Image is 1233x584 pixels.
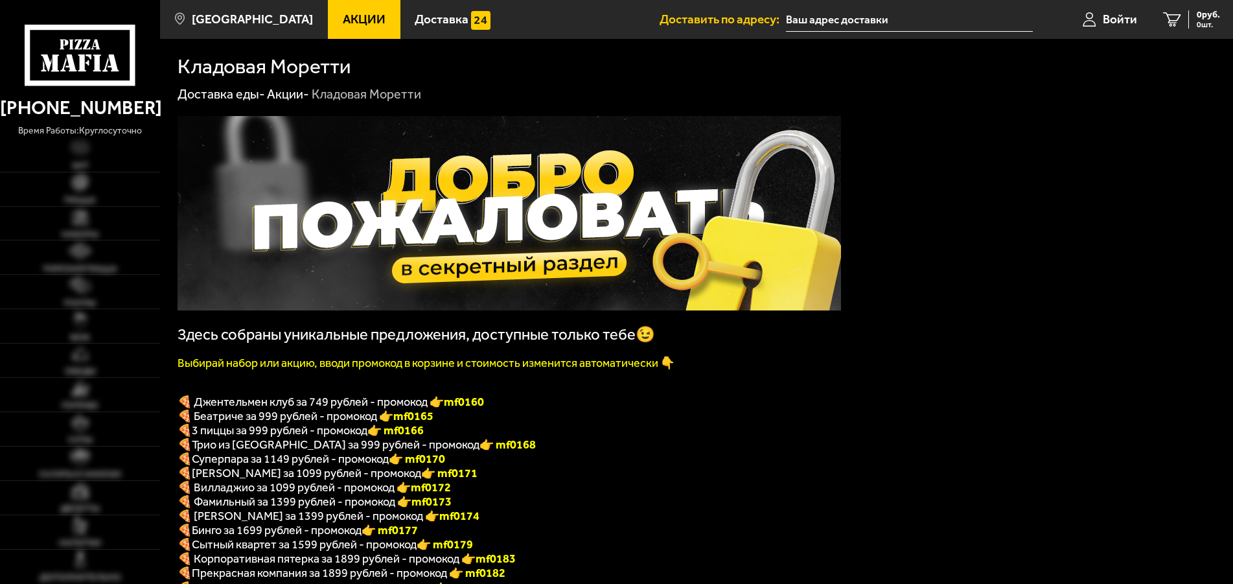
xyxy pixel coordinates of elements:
span: Дополнительно [40,573,121,582]
span: Салаты и закуски [39,470,121,479]
span: Сытный квартет за 1599 рублей - промокод [192,537,417,552]
b: mf0172 [411,480,451,495]
font: 👉 mf0170 [389,452,445,466]
b: mf0165 [393,409,433,423]
font: 👉 mf0168 [479,438,536,452]
span: 0 шт. [1197,21,1220,29]
span: Здесь собраны уникальные предложения, доступные только тебе😉 [178,325,655,344]
span: Прекрасная компания за 1899 рублей - промокод [192,566,449,580]
b: mf0173 [411,495,452,509]
img: 15daf4d41897b9f0e9f617042186c801.svg [471,11,490,30]
font: 🍕 [178,452,192,466]
span: Доставить по адресу: [660,13,786,25]
span: Доставка [415,13,468,25]
b: mf0174 [439,509,479,523]
input: Ваш адрес доставки [786,8,1033,32]
b: mf0160 [444,395,484,409]
h1: Кладовая Моретти [178,56,351,77]
b: mf0183 [476,552,516,566]
span: Роллы [64,299,96,308]
span: 0 руб. [1197,10,1220,19]
span: 🍕 Джентельмен клуб за 749 рублей - промокод 👉 [178,395,484,409]
font: Выбирай набор или акцию, вводи промокод в корзине и стоимость изменится автоматически 👇 [178,356,674,370]
span: 3 пиццы за 999 рублей - промокод [192,423,367,438]
span: Акции [343,13,386,25]
b: 👉 mf0171 [421,466,478,480]
span: 🍕 Беатриче за 999 рублей - промокод 👉 [178,409,433,423]
b: 🍕 [178,523,192,537]
font: 🍕 [178,423,192,438]
span: Бинго за 1699 рублей - промокод [192,523,362,537]
font: 🍕 [178,438,192,452]
a: Акции- [267,86,309,102]
b: 🍕 [178,537,192,552]
span: 🍕 Корпоративная пятерка за 1899 рублей - промокод 👉 [178,552,516,566]
div: Кладовая Моретти [312,86,421,103]
span: Десерты [60,504,100,513]
span: 🍕 [PERSON_NAME] за 1399 рублей - промокод 👉 [178,509,479,523]
span: Войти [1103,13,1137,25]
span: WOK [70,333,90,342]
font: 👉 mf0166 [367,423,424,438]
span: Хит [72,161,89,170]
span: Горячее [62,401,98,410]
b: 🍕 [178,466,192,480]
span: [PERSON_NAME] за 1099 рублей - промокод [192,466,421,480]
img: 1024x1024 [178,116,841,310]
font: 🍕 [178,566,192,580]
a: Доставка еды- [178,86,265,102]
span: 🍕 Вилладжио за 1099 рублей - промокод 👉 [178,480,451,495]
font: 👉 mf0182 [449,566,505,580]
span: Римская пицца [43,264,117,274]
span: 🍕 Фамильный за 1399 рублей - промокод 👉 [178,495,452,509]
span: Напитки [59,539,101,548]
span: Наборы [62,230,98,239]
span: Трио из [GEOGRAPHIC_DATA] за 999 рублей - промокод [192,438,479,452]
span: Обеды [65,367,96,376]
span: Пицца [64,196,96,205]
b: 👉 mf0179 [417,537,473,552]
span: Супы [68,436,93,445]
span: [GEOGRAPHIC_DATA] [192,13,313,25]
span: Суперпара за 1149 рублей - промокод [192,452,389,466]
b: 👉 mf0177 [362,523,418,537]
